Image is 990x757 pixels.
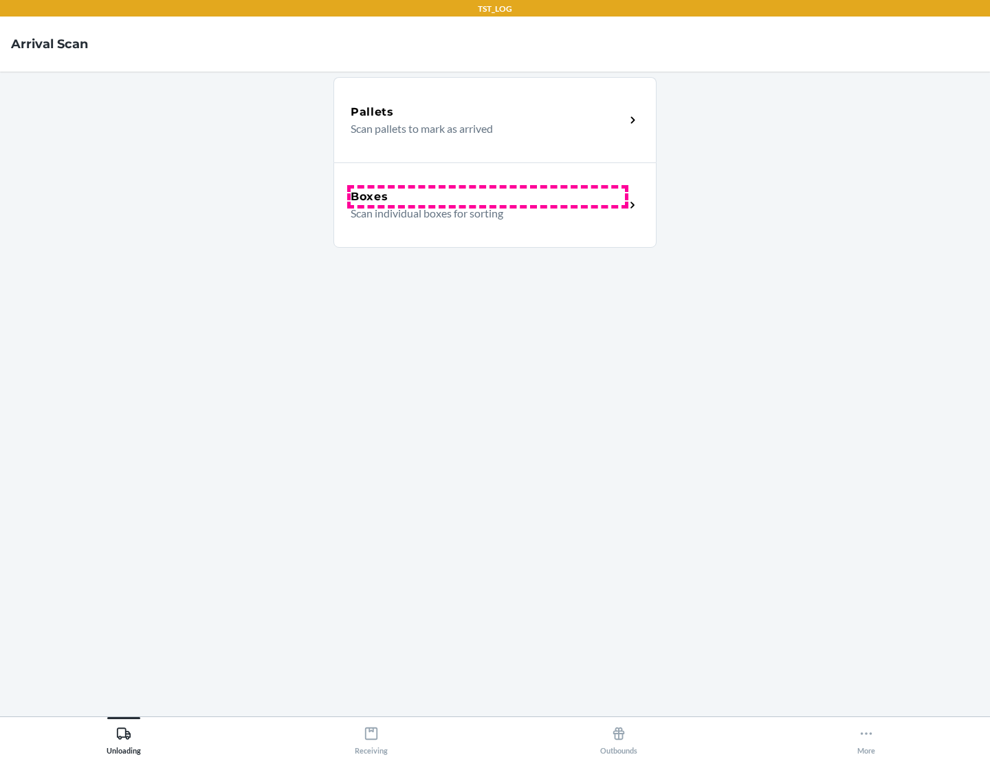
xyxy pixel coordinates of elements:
[355,721,388,755] div: Receiving
[351,205,614,222] p: Scan individual boxes for sorting
[11,35,88,53] h4: Arrival Scan
[107,721,141,755] div: Unloading
[600,721,637,755] div: Outbounds
[351,120,614,137] p: Scan pallets to mark as arrived
[333,162,657,248] a: BoxesScan individual boxes for sorting
[742,717,990,755] button: More
[857,721,875,755] div: More
[333,77,657,162] a: PalletsScan pallets to mark as arrived
[351,189,388,205] h5: Boxes
[351,104,394,120] h5: Pallets
[478,3,512,15] p: TST_LOG
[495,717,742,755] button: Outbounds
[247,717,495,755] button: Receiving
